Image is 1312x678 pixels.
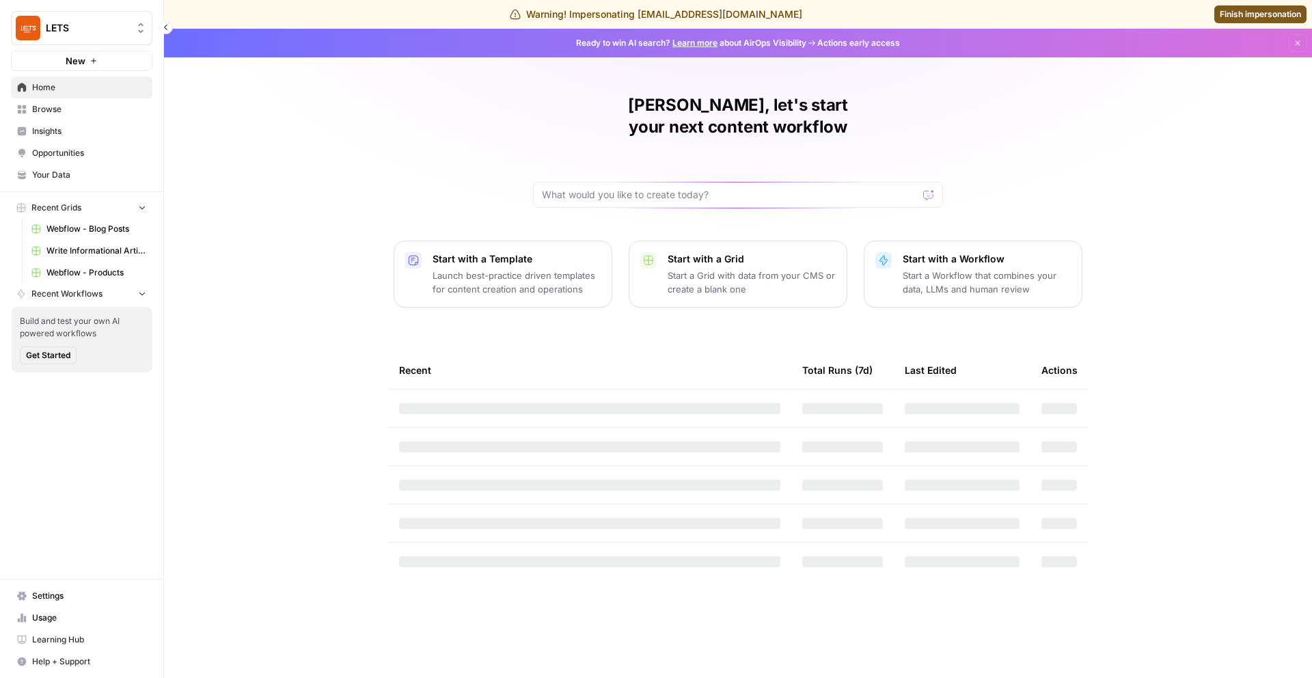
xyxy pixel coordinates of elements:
span: Get Started [26,349,70,362]
a: Settings [11,585,152,607]
button: Start with a TemplateLaunch best-practice driven templates for content creation and operations [394,241,612,308]
a: Usage [11,607,152,629]
p: Start a Workflow that combines your data, LLMs and human review [903,269,1071,296]
button: Workspace: LETS [11,11,152,45]
button: Help + Support [11,651,152,673]
div: Recent [399,351,780,389]
div: Total Runs (7d) [802,351,873,389]
span: Opportunities [32,147,146,159]
input: What would you like to create today? [542,188,918,202]
a: Browse [11,98,152,120]
span: Learning Hub [32,634,146,646]
span: Usage [32,612,146,624]
button: Get Started [20,347,77,364]
h1: [PERSON_NAME], let's start your next content workflow [533,94,943,138]
button: New [11,51,152,71]
a: Your Data [11,164,152,186]
a: Learn more [672,38,717,48]
a: Finish impersonation [1214,5,1307,23]
span: Webflow - Blog Posts [46,223,146,235]
span: Finish impersonation [1220,8,1301,21]
a: Write Informational Article [25,240,152,262]
a: Webflow - Blog Posts [25,218,152,240]
span: Browse [32,103,146,116]
span: Ready to win AI search? about AirOps Visibility [576,37,806,49]
button: Start with a WorkflowStart a Workflow that combines your data, LLMs and human review [864,241,1082,308]
span: New [66,54,85,68]
a: Insights [11,120,152,142]
p: Start with a Workflow [903,252,1071,266]
div: Last Edited [905,351,957,389]
a: Home [11,77,152,98]
a: Learning Hub [11,629,152,651]
div: Actions [1041,351,1078,389]
button: Recent Grids [11,198,152,218]
p: Start with a Grid [668,252,836,266]
div: Warning! Impersonating [EMAIL_ADDRESS][DOMAIN_NAME] [510,8,802,21]
span: Write Informational Article [46,245,146,257]
span: Webflow - Products [46,267,146,279]
span: Actions early access [817,37,900,49]
span: Settings [32,590,146,602]
a: Opportunities [11,142,152,164]
span: Build and test your own AI powered workflows [20,315,144,340]
button: Recent Workflows [11,284,152,304]
span: LETS [46,21,128,35]
p: Launch best-practice driven templates for content creation and operations [433,269,601,296]
span: Recent Workflows [31,288,102,300]
button: Start with a GridStart a Grid with data from your CMS or create a blank one [629,241,847,308]
span: Your Data [32,169,146,181]
p: Start a Grid with data from your CMS or create a blank one [668,269,836,296]
span: Insights [32,125,146,137]
span: Recent Grids [31,202,81,214]
p: Start with a Template [433,252,601,266]
span: Home [32,81,146,94]
a: Webflow - Products [25,262,152,284]
span: Help + Support [32,655,146,668]
img: LETS Logo [16,16,40,40]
